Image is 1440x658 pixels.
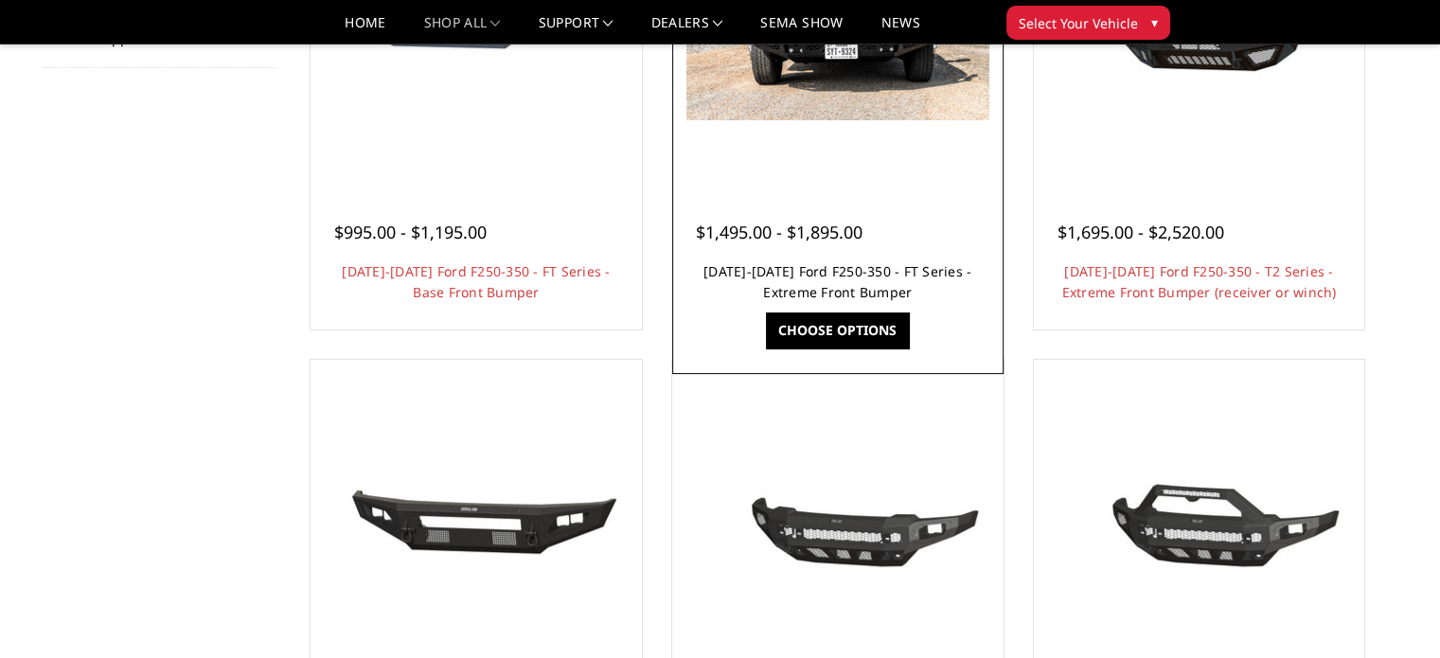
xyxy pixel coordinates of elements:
img: 2023-2025 Ford F250-350 - Freedom Series - Sport Front Bumper (non-winch) [1047,454,1350,596]
span: $995.00 - $1,195.00 [334,221,487,243]
span: $1,495.00 - $1,895.00 [696,221,862,243]
button: Select Your Vehicle [1006,6,1170,40]
a: Choose Options [766,312,909,348]
span: ▾ [1151,12,1158,32]
a: Support [539,16,613,44]
a: [DATE]-[DATE] Ford F250-350 - FT Series - Extreme Front Bumper [703,262,971,301]
a: SEMA Show [760,16,843,44]
a: [DATE]-[DATE] Ford F250-350 - FT Series - Base Front Bumper [342,262,610,301]
a: shop all [424,16,501,44]
a: Home [345,16,385,44]
img: 2023-2025 Ford F250-350 - A2L Series - Base Front Bumper [325,455,628,595]
a: [DATE]-[DATE] Ford F250-350 - T2 Series - Extreme Front Bumper (receiver or winch) [1061,262,1336,301]
span: Select Your Vehicle [1019,13,1138,33]
span: $1,695.00 - $2,520.00 [1058,221,1224,243]
a: News [880,16,919,44]
a: Dealers [651,16,723,44]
